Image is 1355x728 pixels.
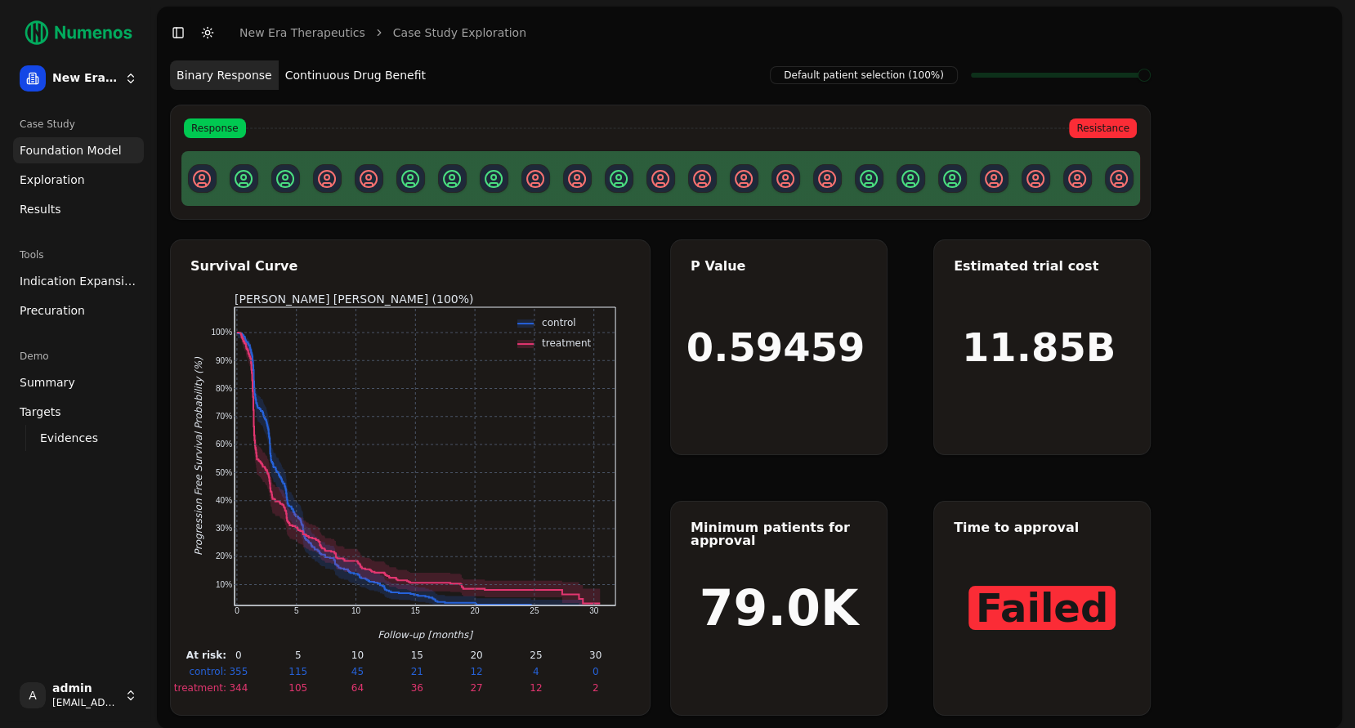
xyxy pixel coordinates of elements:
[52,696,118,709] span: [EMAIL_ADDRESS]
[189,666,226,677] text: control:
[229,682,248,694] text: 344
[173,682,226,694] text: treatment:
[167,21,190,44] button: Toggle Sidebar
[190,260,630,273] div: Survival Curve
[542,317,576,328] text: control
[13,196,144,222] a: Results
[13,111,144,137] div: Case Study
[13,13,144,52] img: Numenos
[13,167,144,193] a: Exploration
[20,142,122,159] span: Foundation Model
[235,293,473,306] text: [PERSON_NAME] [PERSON_NAME] (100%)
[13,369,144,395] a: Summary
[410,682,423,694] text: 36
[13,399,144,425] a: Targets
[196,21,219,44] button: Toggle Dark Mode
[770,66,958,84] span: Default patient selection (100%)
[215,355,231,364] text: 90%
[20,302,85,319] span: Precuration
[410,666,423,677] text: 21
[700,583,859,632] h1: 79.0K
[470,650,482,661] text: 20
[52,681,118,696] span: admin
[235,606,239,615] text: 0
[211,328,232,337] text: 100%
[288,682,307,694] text: 105
[193,357,204,556] text: Progression Free Survival Probability (%)
[13,676,144,715] button: Aadmin[EMAIL_ADDRESS]
[351,606,360,615] text: 10
[968,586,1116,630] span: Failed
[294,650,301,661] text: 5
[470,682,482,694] text: 27
[170,60,279,90] button: Binary Response
[20,172,85,188] span: Exploration
[592,666,598,677] text: 0
[589,606,599,615] text: 30
[530,606,539,615] text: 25
[542,337,591,349] text: treatment
[215,496,231,505] text: 40%
[351,666,363,677] text: 45
[588,650,601,661] text: 30
[351,650,363,661] text: 10
[351,682,363,694] text: 64
[470,606,480,615] text: 20
[592,682,598,694] text: 2
[184,118,246,138] span: Response
[215,552,231,561] text: 20%
[410,606,420,615] text: 15
[20,201,61,217] span: Results
[13,297,144,324] a: Precuration
[1069,118,1137,138] span: Resistance
[215,580,231,589] text: 10%
[470,666,482,677] text: 12
[20,404,61,420] span: Targets
[13,343,144,369] div: Demo
[34,427,124,449] a: Evidences
[530,650,542,661] text: 25
[13,242,144,268] div: Tools
[215,412,231,421] text: 70%
[962,328,1116,367] h1: 11.85B
[215,384,231,393] text: 80%
[229,666,248,677] text: 355
[393,25,526,41] a: Case Study Exploration
[20,374,75,391] span: Summary
[20,273,137,289] span: Indication Expansion
[378,629,473,641] text: Follow-up [months]
[279,60,432,90] button: Continuous Drug Benefit
[186,650,226,661] text: At risk:
[215,524,231,533] text: 30%
[293,606,298,615] text: 5
[20,682,46,708] span: A
[52,71,118,86] span: New Era Therapeutics
[13,59,144,98] button: New Era Therapeutics
[40,430,98,446] span: Evidences
[288,666,307,677] text: 115
[13,268,144,294] a: Indication Expansion
[533,666,539,677] text: 4
[530,682,542,694] text: 12
[686,328,865,367] h1: 0.59459
[215,440,231,449] text: 60%
[239,25,526,41] nav: breadcrumb
[13,137,144,163] a: Foundation Model
[410,650,423,661] text: 15
[215,468,231,477] text: 50%
[235,650,242,661] text: 0
[239,25,365,41] a: New Era Therapeutics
